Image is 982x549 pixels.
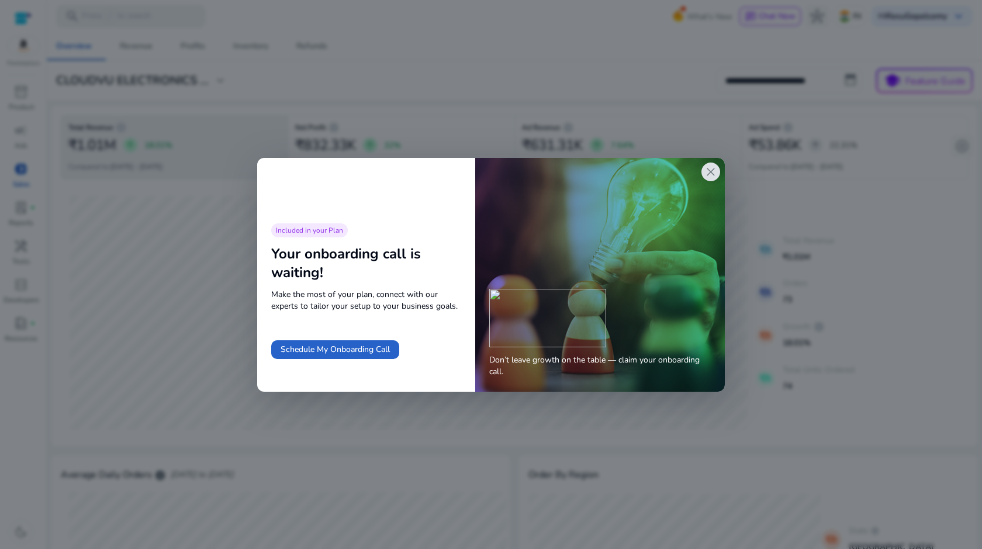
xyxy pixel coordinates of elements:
[489,354,711,378] span: Don’t leave growth on the table — claim your onboarding call.
[271,289,461,312] span: Make the most of your plan, connect with our experts to tailor your setup to your business goals.
[271,244,461,282] div: Your onboarding call is waiting!
[704,165,718,179] span: close
[281,343,390,355] span: Schedule My Onboarding Call
[271,340,399,359] button: Schedule My Onboarding Call
[276,226,343,235] span: Included in your Plan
